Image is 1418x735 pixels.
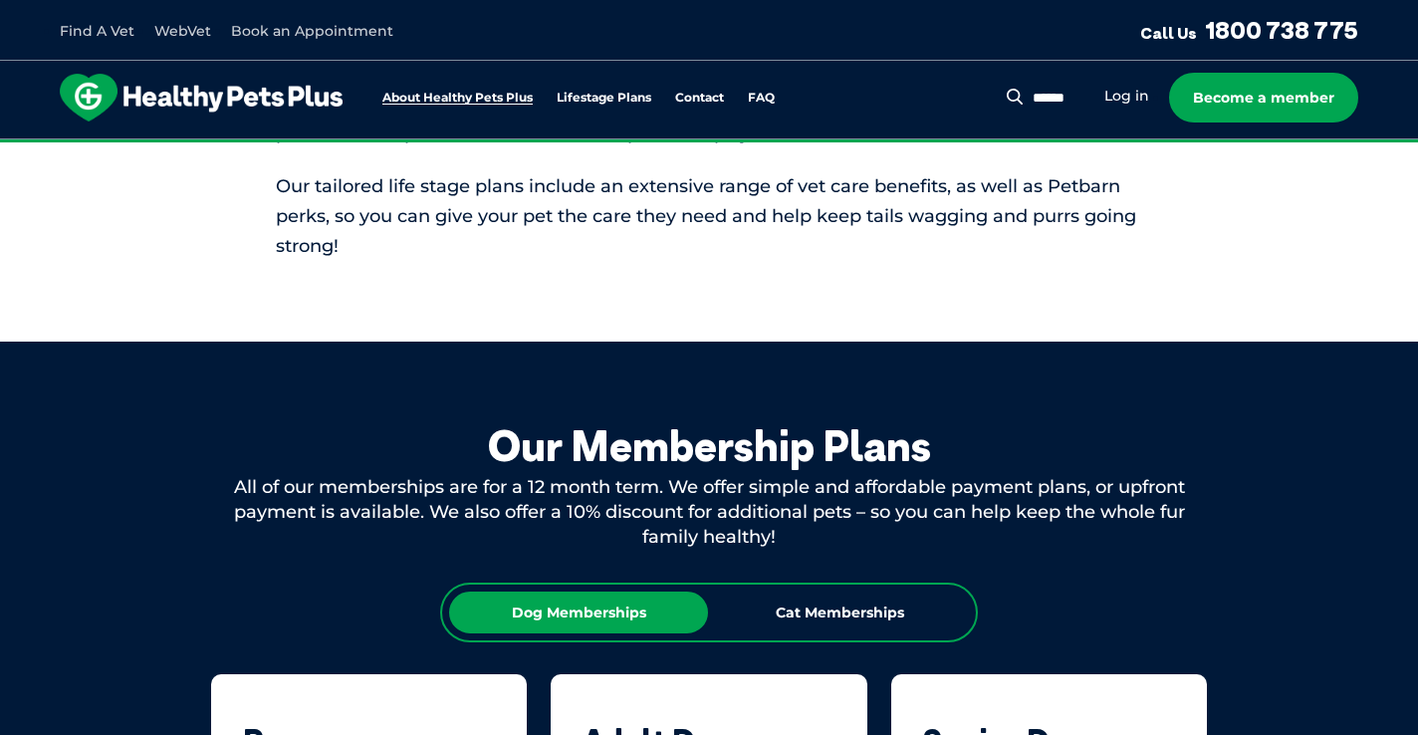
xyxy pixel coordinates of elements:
img: hpp-logo [60,74,343,122]
a: Call Us1800 738 775 [1140,15,1358,45]
a: WebVet [154,22,211,40]
div: Our Membership Plans [211,421,1207,471]
button: Search [1003,87,1028,107]
a: Book an Appointment [231,22,393,40]
a: Lifestage Plans [557,92,651,105]
span: Our tailored life stage plans include an extensive range of vet care benefits, as well as Petbarn... [276,175,1136,257]
a: Contact [675,92,724,105]
span: Call Us [1140,23,1197,43]
a: Log in [1104,87,1149,106]
div: All of our memberships are for a 12 month term. We offer simple and affordable payment plans, or ... [211,475,1207,551]
a: About Healthy Pets Plus [382,92,533,105]
a: Find A Vet [60,22,134,40]
a: Become a member [1169,73,1358,122]
span: Proactive, preventative wellness program designed to keep your pet healthier and happier for longer [338,139,1081,157]
a: FAQ [748,92,775,105]
span: Keep them happy, healthy and ahead of any wellness concerns with Healthy Pets Plus - a proactive ... [276,93,1081,144]
div: Cat Memberships [710,592,969,633]
div: Dog Memberships [449,592,708,633]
